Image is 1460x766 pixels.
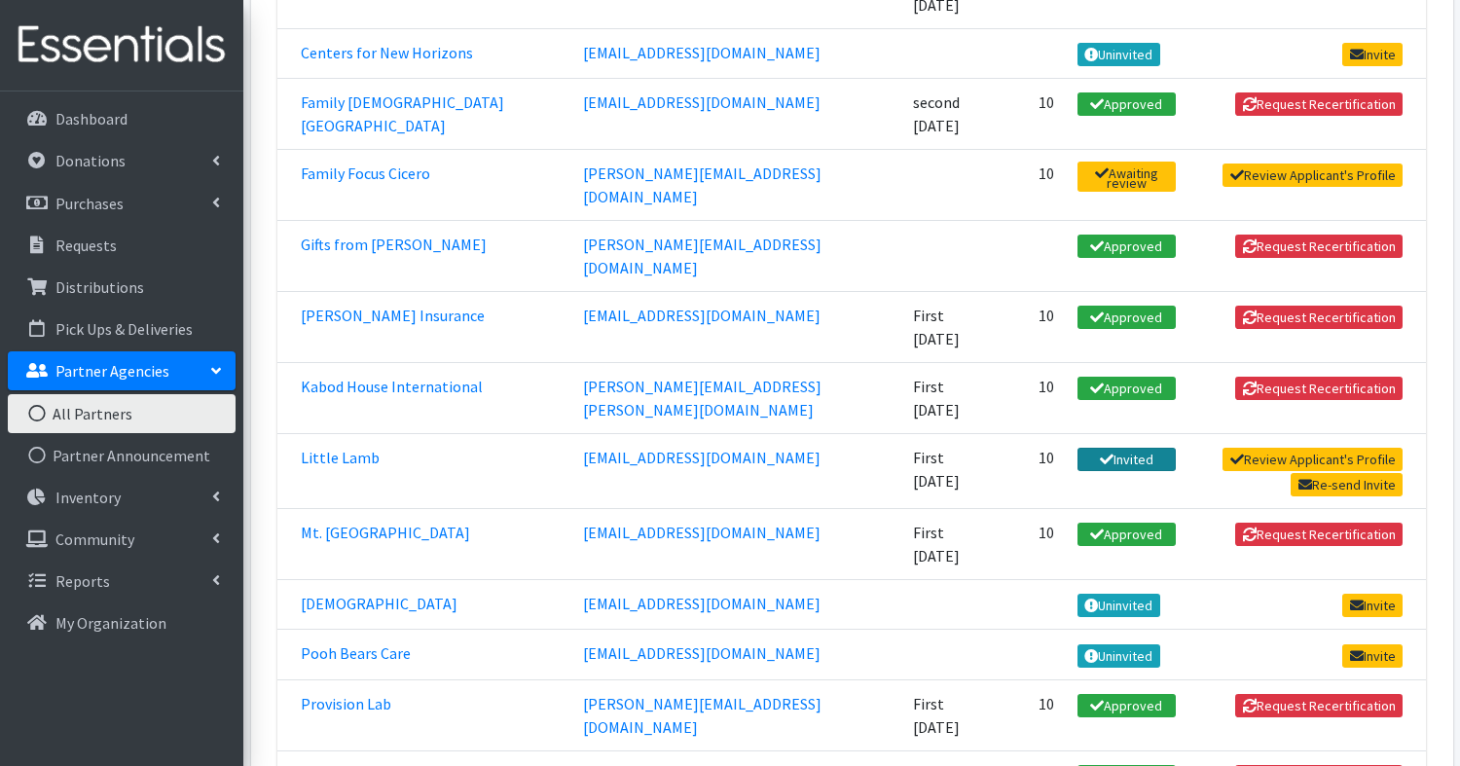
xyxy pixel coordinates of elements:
a: Distributions [8,268,236,307]
a: [PERSON_NAME][EMAIL_ADDRESS][PERSON_NAME][DOMAIN_NAME] [583,377,821,419]
p: Community [55,529,134,549]
a: Purchases [8,184,236,223]
a: Partner Announcement [8,436,236,475]
a: [PERSON_NAME] Insurance [301,306,485,325]
a: [DEMOGRAPHIC_DATA] [301,594,457,613]
a: [EMAIL_ADDRESS][DOMAIN_NAME] [583,43,821,62]
a: Invite [1342,594,1403,617]
p: Purchases [55,194,124,213]
p: My Organization [55,613,166,633]
p: Donations [55,151,126,170]
a: Approved [1077,377,1176,400]
a: [EMAIL_ADDRESS][DOMAIN_NAME] [583,523,821,542]
a: Approved [1077,306,1176,329]
p: Distributions [55,277,144,297]
a: [EMAIL_ADDRESS][DOMAIN_NAME] [583,643,821,663]
a: Approved [1077,694,1176,717]
td: 10 [998,363,1066,434]
button: Request Recertification [1235,92,1403,116]
a: Requests [8,226,236,265]
a: [EMAIL_ADDRESS][DOMAIN_NAME] [583,92,821,112]
a: [PERSON_NAME][EMAIL_ADDRESS][DOMAIN_NAME] [583,164,821,206]
a: Donations [8,141,236,180]
a: Awaiting review [1077,162,1176,192]
td: 10 [998,434,1066,509]
a: [EMAIL_ADDRESS][DOMAIN_NAME] [583,306,821,325]
td: First [DATE] [901,434,998,509]
a: Mt. [GEOGRAPHIC_DATA] [301,523,470,542]
p: Inventory [55,488,121,507]
td: 10 [998,292,1066,363]
button: Request Recertification [1235,377,1403,400]
a: [EMAIL_ADDRESS][DOMAIN_NAME] [583,594,821,613]
td: second [DATE] [901,79,998,150]
button: Request Recertification [1235,306,1403,329]
td: 10 [998,79,1066,150]
a: All Partners [8,394,236,433]
a: [PERSON_NAME][EMAIL_ADDRESS][DOMAIN_NAME] [583,235,821,277]
a: Partner Agencies [8,351,236,390]
a: Approved [1077,235,1176,258]
a: My Organization [8,603,236,642]
a: Invited [1077,448,1176,471]
img: HumanEssentials [8,13,236,78]
a: Provision Lab [301,694,391,713]
td: First [DATE] [901,509,998,580]
a: Gifts from [PERSON_NAME] [301,235,487,254]
p: Requests [55,236,117,255]
a: Uninvited [1077,43,1160,66]
p: Dashboard [55,109,128,128]
a: Kabod House International [301,377,483,396]
a: Invite [1342,644,1403,668]
td: First [DATE] [901,363,998,434]
a: [PERSON_NAME][EMAIL_ADDRESS][DOMAIN_NAME] [583,694,821,737]
a: Approved [1077,92,1176,116]
td: 10 [998,150,1066,221]
p: Reports [55,571,110,591]
p: Partner Agencies [55,361,169,381]
a: Little Lamb [301,448,380,467]
a: Pick Ups & Deliveries [8,310,236,348]
a: Review Applicant's Profile [1223,164,1403,187]
a: Re-send Invite [1291,473,1403,496]
a: Uninvited [1077,644,1160,668]
a: Uninvited [1077,594,1160,617]
button: Request Recertification [1235,235,1403,258]
p: Pick Ups & Deliveries [55,319,193,339]
td: First [DATE] [901,679,998,750]
a: Invite [1342,43,1403,66]
a: Approved [1077,523,1176,546]
a: Inventory [8,478,236,517]
a: Community [8,520,236,559]
a: Pooh Bears Care [301,643,411,663]
a: Family [DEMOGRAPHIC_DATA][GEOGRAPHIC_DATA] [301,92,504,135]
td: 10 [998,679,1066,750]
a: Reports [8,562,236,601]
a: Family Focus Cicero [301,164,430,183]
a: Review Applicant's Profile [1223,448,1403,471]
button: Request Recertification [1235,523,1403,546]
td: 10 [998,509,1066,580]
a: Centers for New Horizons [301,43,473,62]
button: Request Recertification [1235,694,1403,717]
td: First [DATE] [901,292,998,363]
a: Dashboard [8,99,236,138]
a: [EMAIL_ADDRESS][DOMAIN_NAME] [583,448,821,467]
